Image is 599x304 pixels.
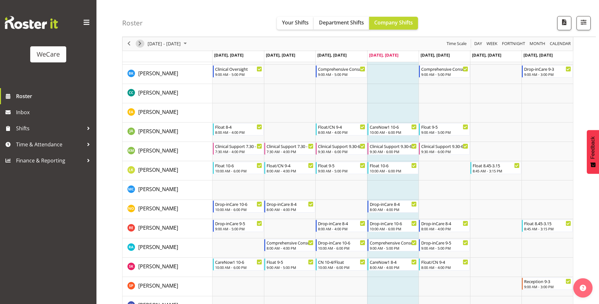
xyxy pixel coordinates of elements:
div: Brian Ko"s event - Drop-inCare 9-3 Begin From Sunday, September 21, 2025 at 9:00:00 AM GMT+12:00 ... [522,65,573,78]
div: Saahit Kour"s event - CareNow1 8-4 Begin From Thursday, September 18, 2025 at 8:00:00 AM GMT+12:0... [368,258,418,271]
button: Month [549,40,572,48]
div: 9:00 AM - 3:00 PM [524,72,571,77]
span: [PERSON_NAME] [138,147,178,154]
td: Rachel Els resource [123,219,213,238]
div: Float 10-6 [215,162,262,169]
div: Rachel Els"s event - Drop-inCare 8-4 Begin From Wednesday, September 17, 2025 at 8:00:00 AM GMT+1... [316,220,367,232]
div: previous period [123,37,134,51]
div: 10:00 AM - 6:00 PM [215,265,262,270]
div: Drop-inCare 10-6 [370,220,417,226]
div: 9:00 AM - 5:00 PM [267,265,313,270]
div: 9:00 AM - 5:00 PM [421,245,468,251]
td: Natasha Ottley resource [123,200,213,219]
div: 9:00 AM - 5:00 PM [318,168,365,173]
span: [PERSON_NAME] [138,282,178,289]
div: Clinical Oversight [215,66,262,72]
span: [PERSON_NAME] [138,186,178,193]
a: [PERSON_NAME] [138,69,178,77]
div: Kishendri Moodley"s event - Clinical Support 9.30-6 Begin From Thursday, September 18, 2025 at 9:... [368,143,418,155]
div: Clinical Support 9.30-6 [421,143,468,149]
span: Time & Attendance [16,140,84,149]
div: 9:00 AM - 5:00 PM [370,245,417,251]
button: Previous [125,40,133,48]
div: 8:00 AM - 4:00 PM [215,130,262,135]
div: Liandy Kritzinger"s event - Float 9-5 Begin From Wednesday, September 17, 2025 at 9:00:00 AM GMT+... [316,162,367,174]
div: 9:00 AM - 5:00 PM [421,72,468,77]
div: Saahit Kour"s event - Float/CN 9-4 Begin From Friday, September 19, 2025 at 8:00:00 AM GMT+12:00 ... [419,258,470,271]
td: Charlotte Courtney resource [123,84,213,103]
div: Clinical Support 9.30-6 [370,143,417,149]
div: Jane Arps"s event - Float/CN 9-4 Begin From Wednesday, September 17, 2025 at 8:00:00 AM GMT+12:00... [316,123,367,135]
span: Inbox [16,107,93,117]
td: Jane Arps resource [123,123,213,142]
span: [PERSON_NAME] [138,205,178,212]
div: Comprehensive Consult 9-5 [370,239,417,246]
a: [PERSON_NAME] [138,127,178,135]
div: Jane Arps"s event - Float 8-4 Begin From Monday, September 15, 2025 at 8:00:00 AM GMT+12:00 Ends ... [213,123,264,135]
span: [DATE], [DATE] [317,52,347,58]
span: [DATE], [DATE] [369,52,398,58]
button: Time Scale [446,40,468,48]
div: Float/CN 9-4 [421,259,468,265]
span: [DATE], [DATE] [421,52,450,58]
td: Ena Advincula resource [123,103,213,123]
span: [PERSON_NAME] [138,244,178,251]
div: 8:00 AM - 4:00 PM [267,245,313,251]
div: 10:00 AM - 6:00 PM [370,130,417,135]
div: 8:00 AM - 4:00 PM [370,207,417,212]
button: Timeline Month [529,40,547,48]
button: Timeline Day [473,40,483,48]
div: CN 10-4/Float [318,259,365,265]
div: Float 8-4 [215,124,262,130]
div: Clinical Support 7.30 - 4 [267,143,313,149]
span: Company Shifts [374,19,413,26]
div: Drop-inCare 10-6 [215,201,262,207]
div: Kishendri Moodley"s event - Clinical Support 7.30 - 4 Begin From Tuesday, September 16, 2025 at 7... [264,143,315,155]
div: Rachna Anderson"s event - Drop-inCare 10-6 Begin From Wednesday, September 17, 2025 at 10:00:00 A... [316,239,367,251]
div: Clinical Support 9.30-6 [318,143,365,149]
div: 10:00 AM - 6:00 PM [370,168,417,173]
span: [PERSON_NAME] [138,263,178,270]
button: Department Shifts [314,17,369,30]
div: Float 9-5 [421,124,468,130]
h4: Roster [122,19,143,27]
span: [PERSON_NAME] [138,128,178,135]
td: Samantha Poultney resource [123,277,213,296]
div: Comprehensive Consult 9-5 [421,66,468,72]
div: Float 8.45-3.15 [524,220,571,226]
button: September 2025 [147,40,190,48]
div: Reception 9-3 [524,278,571,284]
div: September 15 - 21, 2025 [145,37,191,51]
span: [DATE], [DATE] [214,52,243,58]
button: Your Shifts [277,17,314,30]
div: Liandy Kritzinger"s event - Float 10-6 Begin From Thursday, September 18, 2025 at 10:00:00 AM GMT... [368,162,418,174]
div: Comprehensive Consult 9-5 [318,66,365,72]
span: [PERSON_NAME] [138,108,178,115]
div: Rachna Anderson"s event - Comprehensive Consult 9-5 Begin From Thursday, September 18, 2025 at 9:... [368,239,418,251]
a: [PERSON_NAME] [138,89,178,97]
div: 8:00 AM - 4:00 PM [318,130,365,135]
div: 8:00 AM - 4:00 PM [318,226,365,231]
span: [DATE], [DATE] [472,52,501,58]
div: 10:00 AM - 6:00 PM [215,168,262,173]
div: Natasha Ottley"s event - Drop-inCare 10-6 Begin From Monday, September 15, 2025 at 10:00:00 AM GM... [213,200,264,213]
div: Clinical Support 7.30 - 4 [215,143,262,149]
button: Timeline Week [486,40,499,48]
div: Jane Arps"s event - CareNow1 10-6 Begin From Thursday, September 18, 2025 at 10:00:00 AM GMT+12:0... [368,123,418,135]
a: [PERSON_NAME] [138,243,178,251]
span: Roster [16,91,93,101]
a: [PERSON_NAME] [138,224,178,232]
a: [PERSON_NAME] [138,108,178,116]
div: Drop-inCare 9-5 [215,220,262,226]
div: Liandy Kritzinger"s event - Float 8.45-3.15 Begin From Saturday, September 20, 2025 at 8:45:00 AM... [470,162,521,174]
div: 8:45 AM - 3:15 PM [473,168,520,173]
div: 9:00 AM - 5:00 PM [421,130,468,135]
div: 10:00 AM - 6:00 PM [318,265,365,270]
div: Float/CN 9-4 [267,162,313,169]
div: 9:30 AM - 6:00 PM [421,149,468,154]
div: 10:00 AM - 6:00 PM [318,245,365,251]
img: help-xxl-2.png [580,285,586,291]
span: Your Shifts [282,19,309,26]
div: 7:30 AM - 4:00 PM [267,149,313,154]
div: Samantha Poultney"s event - Reception 9-3 Begin From Sunday, September 21, 2025 at 9:00:00 AM GMT... [522,278,573,290]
